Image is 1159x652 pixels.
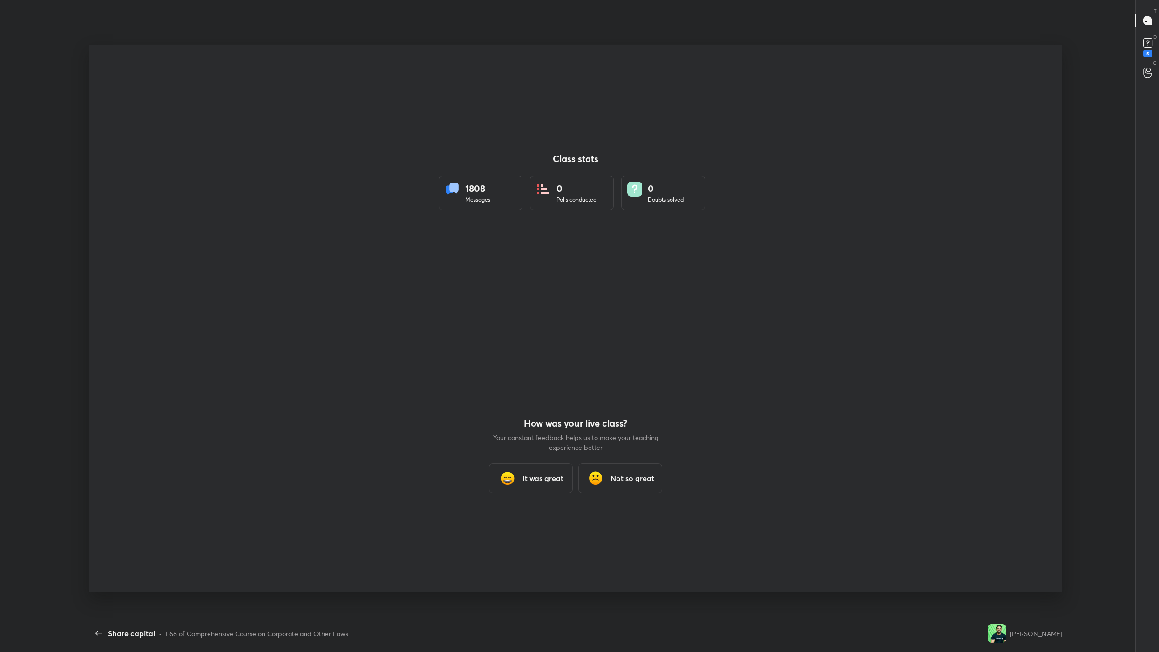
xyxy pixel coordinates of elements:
[465,182,490,196] div: 1808
[108,628,155,639] div: Share capital
[522,473,563,484] h3: It was great
[492,418,659,429] h4: How was your live class?
[166,629,348,638] div: L68 of Comprehensive Course on Corporate and Other Laws
[445,182,460,197] img: statsMessages.856aad98.svg
[1153,60,1157,67] p: G
[1154,7,1157,14] p: T
[492,433,659,452] p: Your constant feedback helps us to make your teaching experience better
[556,182,596,196] div: 0
[439,153,712,164] h4: Class stats
[498,469,517,488] img: grinning_face_with_smiling_eyes_cmp.gif
[988,624,1006,643] img: 34c2f5a4dc334ab99cba7f7ce517d6b6.jpg
[1010,629,1062,638] div: [PERSON_NAME]
[536,182,551,197] img: statsPoll.b571884d.svg
[648,196,684,204] div: Doubts solved
[586,469,605,488] img: frowning_face_cmp.gif
[1143,50,1152,57] div: 5
[627,182,642,197] img: doubts.8a449be9.svg
[1153,34,1157,41] p: D
[159,629,162,638] div: •
[465,196,490,204] div: Messages
[556,196,596,204] div: Polls conducted
[610,473,654,484] h3: Not so great
[648,182,684,196] div: 0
